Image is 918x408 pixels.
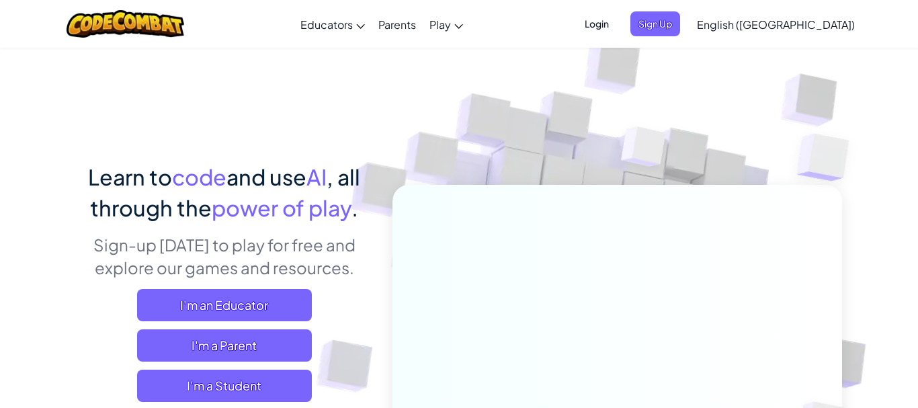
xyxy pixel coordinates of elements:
a: Play [423,6,470,42]
span: English ([GEOGRAPHIC_DATA]) [697,17,855,32]
img: Overlap cubes [770,101,886,214]
a: Parents [372,6,423,42]
span: . [351,194,358,221]
span: and use [226,163,306,190]
span: Educators [300,17,353,32]
span: code [172,163,226,190]
button: Login [577,11,617,36]
span: Learn to [88,163,172,190]
span: Play [429,17,451,32]
button: Sign Up [630,11,680,36]
button: I'm a Student [137,370,312,402]
span: AI [306,163,327,190]
p: Sign-up [DATE] to play for free and explore our games and resources. [76,233,372,279]
a: Educators [294,6,372,42]
img: CodeCombat logo [67,10,184,38]
a: English ([GEOGRAPHIC_DATA]) [690,6,862,42]
a: I'm an Educator [137,289,312,321]
a: I'm a Parent [137,329,312,362]
img: Overlap cubes [596,100,693,200]
span: power of play [212,194,351,221]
